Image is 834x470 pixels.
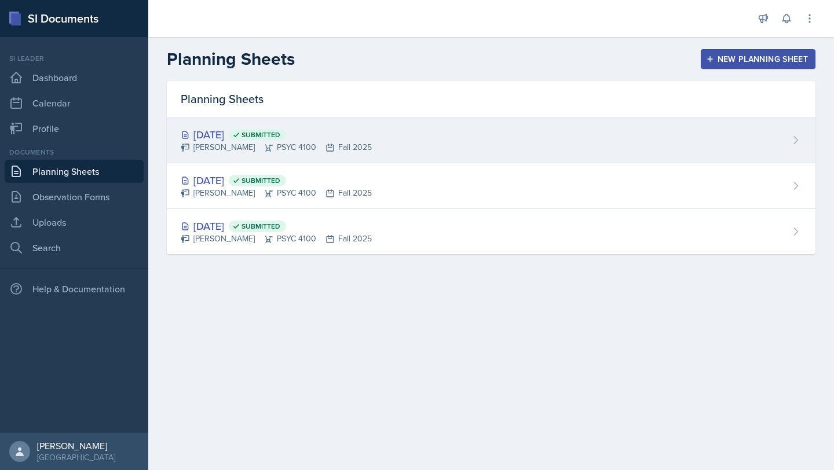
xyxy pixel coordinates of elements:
a: Planning Sheets [5,160,144,183]
a: Dashboard [5,66,144,89]
a: [DATE] Submitted [PERSON_NAME]PSYC 4100Fall 2025 [167,163,815,209]
a: Calendar [5,91,144,115]
div: New Planning Sheet [708,54,808,64]
div: [DATE] [181,218,372,234]
a: [DATE] Submitted [PERSON_NAME]PSYC 4100Fall 2025 [167,209,815,254]
div: [PERSON_NAME] PSYC 4100 Fall 2025 [181,187,372,199]
div: Si leader [5,53,144,64]
div: Planning Sheets [167,81,815,117]
a: [DATE] Submitted [PERSON_NAME]PSYC 4100Fall 2025 [167,117,815,163]
div: [DATE] [181,172,372,188]
span: Submitted [242,130,280,139]
div: [PERSON_NAME] [37,440,115,451]
span: Submitted [242,176,280,185]
div: Help & Documentation [5,277,144,300]
div: [PERSON_NAME] PSYC 4100 Fall 2025 [181,233,372,245]
div: Documents [5,147,144,157]
a: Uploads [5,211,144,234]
a: Profile [5,117,144,140]
div: [DATE] [181,127,372,142]
div: [GEOGRAPHIC_DATA] [37,451,115,463]
button: New Planning Sheet [701,49,815,69]
a: Observation Forms [5,185,144,208]
span: Submitted [242,222,280,231]
div: [PERSON_NAME] PSYC 4100 Fall 2025 [181,141,372,153]
a: Search [5,236,144,259]
h2: Planning Sheets [167,49,295,69]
